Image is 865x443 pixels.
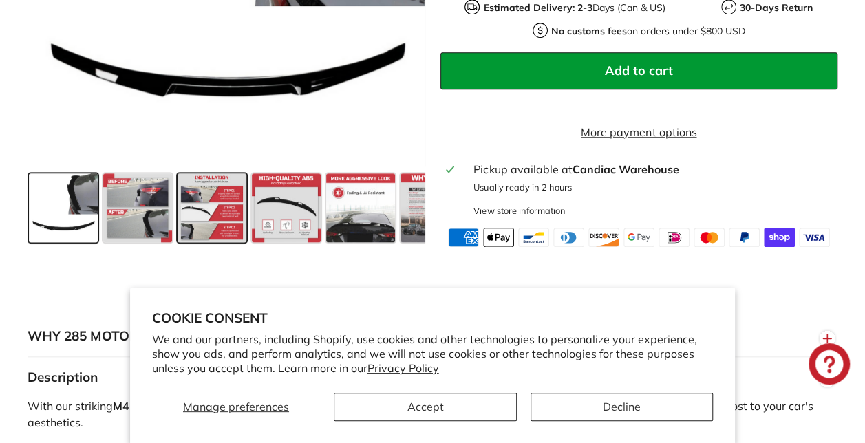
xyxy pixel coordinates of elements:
[483,228,514,247] img: apple_pay
[483,1,665,15] p: Days (Can & US)
[740,1,813,14] strong: 30-Days Return
[152,310,714,326] h2: Cookie consent
[588,228,619,247] img: discover
[334,393,517,421] button: Accept
[152,332,714,375] p: We and our partners, including Shopify, use cookies and other technologies to personalize your ex...
[473,204,565,217] div: View store information
[694,228,725,247] img: master
[551,25,627,37] strong: No customs fees
[804,343,854,388] inbox-online-store-chat: Shopify online store chat
[553,228,584,247] img: diners_club
[440,124,838,140] a: More payment options
[183,400,289,413] span: Manage preferences
[572,162,679,176] strong: Candiac Warehouse
[28,357,837,398] button: Description
[483,1,592,14] strong: Estimated Delivery: 2-3
[659,228,690,247] img: ideal
[531,393,714,421] button: Decline
[440,52,838,89] button: Add to cart
[152,393,321,421] button: Manage preferences
[473,161,831,177] div: Pickup available at
[764,228,795,247] img: shopify_pay
[729,228,760,247] img: paypal
[448,228,479,247] img: american_express
[113,399,158,413] strong: M4 Style
[473,181,831,194] p: Usually ready in 2 hours
[551,24,745,39] p: on orders under $800 USD
[367,361,439,375] a: Privacy Policy
[28,316,837,357] button: WHY 285 MOTORSPORT
[605,63,673,78] span: Add to cart
[623,228,654,247] img: google_pay
[518,228,549,247] img: bancontact
[799,228,830,247] img: visa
